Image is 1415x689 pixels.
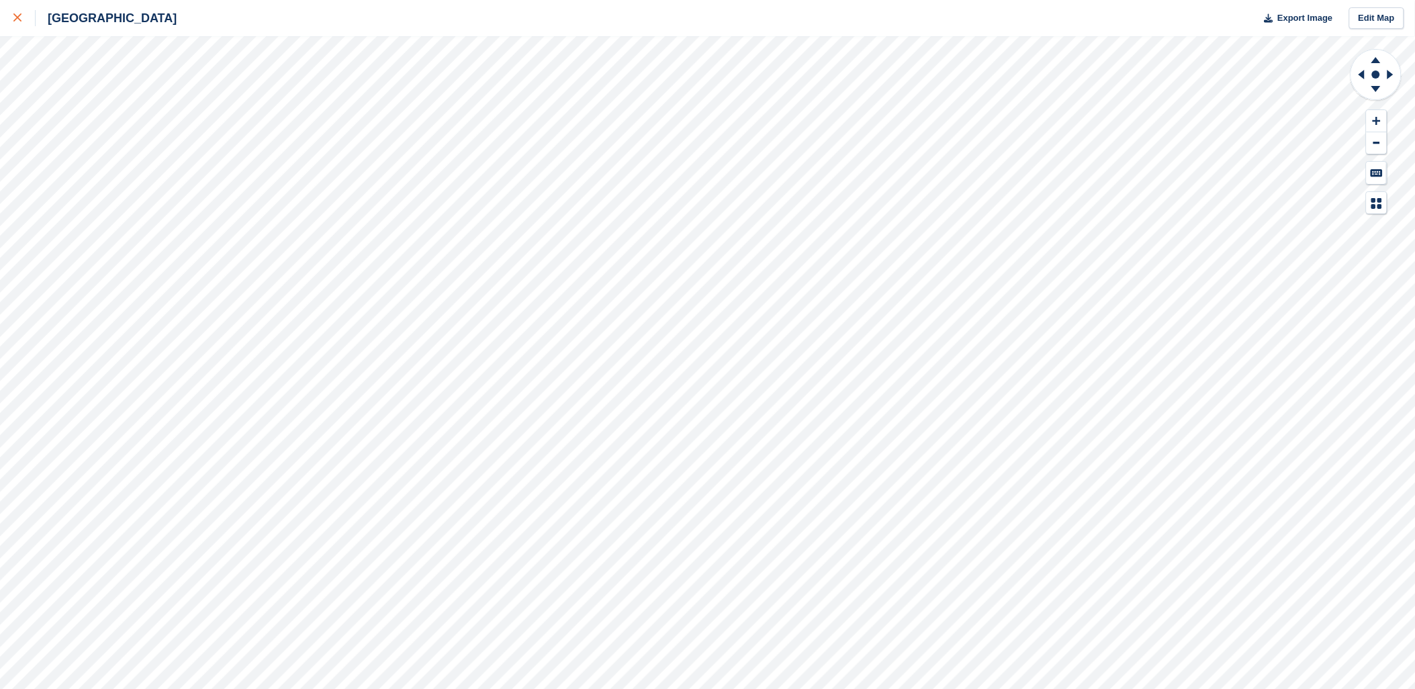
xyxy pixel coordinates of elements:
button: Zoom In [1367,110,1387,132]
button: Zoom Out [1367,132,1387,154]
div: [GEOGRAPHIC_DATA] [36,10,177,26]
span: Export Image [1277,11,1332,25]
a: Edit Map [1349,7,1404,30]
button: Export Image [1257,7,1333,30]
button: Keyboard Shortcuts [1367,162,1387,184]
button: Map Legend [1367,192,1387,214]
